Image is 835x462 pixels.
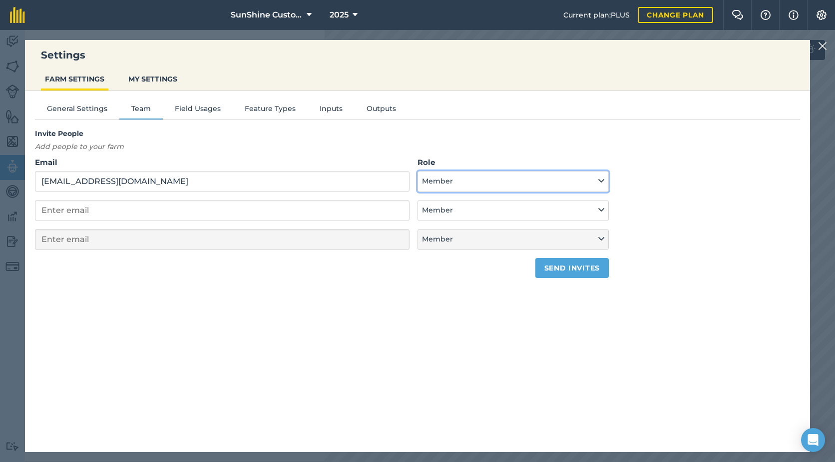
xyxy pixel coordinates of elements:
button: Outputs [355,103,408,118]
button: Inputs [308,103,355,118]
button: Feature Types [233,103,308,118]
button: Team [119,103,163,118]
button: Field Usages [163,103,233,118]
img: fieldmargin Logo [10,7,25,23]
input: Enter email [35,200,410,221]
span: SunShine Custom Farming LTD. [231,9,303,21]
button: Member [417,200,609,221]
img: svg+xml;base64,PHN2ZyB4bWxucz0iaHR0cDovL3d3dy53My5vcmcvMjAwMC9zdmciIHdpZHRoPSIyMiIgaGVpZ2h0PSIzMC... [818,40,827,52]
input: Enter email [35,229,410,250]
img: A cog icon [816,10,828,20]
img: A question mark icon [760,10,772,20]
div: Open Intercom Messenger [801,428,825,452]
button: Member [417,229,609,250]
button: MY SETTINGS [124,69,181,88]
button: Send invites [535,258,609,278]
em: Add people to your farm [35,142,124,151]
a: Change plan [638,7,713,23]
span: 2025 [330,9,349,21]
h4: Invite People [35,128,609,139]
input: Enter email [35,171,410,192]
label: Email [35,156,410,168]
img: svg+xml;base64,PHN2ZyB4bWxucz0iaHR0cDovL3d3dy53My5vcmcvMjAwMC9zdmciIHdpZHRoPSIxNyIgaGVpZ2h0PSIxNy... [789,9,799,21]
h3: Settings [25,48,810,62]
img: Two speech bubbles overlapping with the left bubble in the forefront [732,10,744,20]
button: General Settings [35,103,119,118]
button: FARM SETTINGS [41,69,108,88]
label: Role [417,156,609,168]
span: Current plan : PLUS [563,9,630,20]
button: Member [417,171,609,192]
